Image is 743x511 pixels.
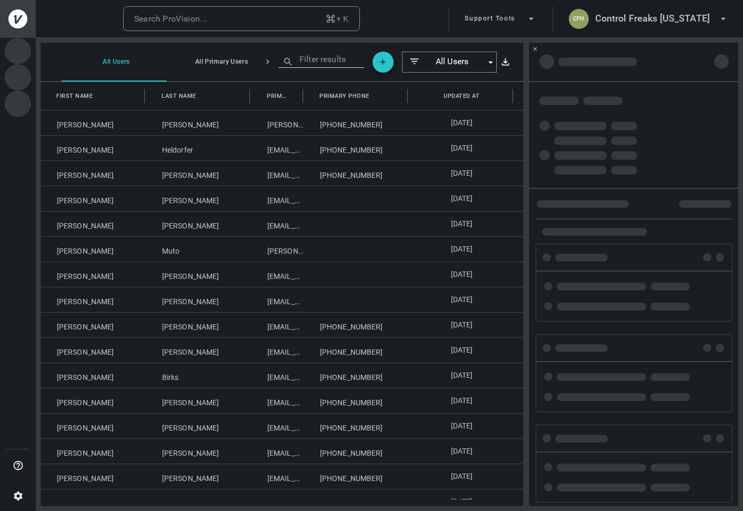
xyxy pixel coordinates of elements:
div: Birks [146,363,251,388]
div: [EMAIL_ADDRESS][DOMAIN_NAME] [251,464,304,489]
div: [DATE] [409,287,514,312]
div: [PERSON_NAME] [146,464,251,489]
div: [PERSON_NAME] [41,212,146,236]
div: [PERSON_NAME][EMAIL_ADDRESS][DOMAIN_NAME] [251,111,304,135]
h6: Control Freaks [US_STATE] [595,11,710,26]
div: [DATE] [409,212,514,236]
div: [DATE] [514,186,619,211]
div: [DATE] [409,338,514,363]
div: [PERSON_NAME] [41,186,146,211]
div: [PERSON_NAME] [146,414,251,438]
div: [EMAIL_ADDRESS][DOMAIN_NAME] [251,313,304,337]
span: Primary Phone [319,91,369,102]
div: [PERSON_NAME] [41,161,146,186]
div: [DATE] [514,262,619,287]
div: [EMAIL_ADDRESS][DOMAIN_NAME] [251,287,304,312]
div: [PHONE_NUMBER] [304,338,409,363]
div: [DATE] [409,313,514,337]
div: [DATE] [409,136,514,161]
div: [EMAIL_ADDRESS][DOMAIN_NAME] [251,414,304,438]
div: [DATE] [514,363,619,388]
span: First Name [56,91,93,102]
div: [PERSON_NAME] [41,439,146,464]
div: [DATE] [409,388,514,413]
div: [DATE] [514,111,619,135]
div: [EMAIL_ADDRESS][DOMAIN_NAME] [251,363,304,388]
div: [PHONE_NUMBER] [304,414,409,438]
div: [DATE] [514,464,619,489]
div: [PERSON_NAME] [41,111,146,135]
div: [DATE] [409,237,514,262]
div: [DATE] [514,439,619,464]
div: [DATE] [514,136,619,161]
div: [EMAIL_ADDRESS][DOMAIN_NAME] [251,439,304,464]
div: [PHONE_NUMBER] [304,363,409,388]
div: [PERSON_NAME] [146,287,251,312]
div: [DATE] [514,287,619,312]
button: Export results [496,52,515,73]
div: [PERSON_NAME] [41,262,146,287]
div: [EMAIL_ADDRESS][DOMAIN_NAME] [251,338,304,363]
div: [PHONE_NUMBER] [304,161,409,186]
div: [PERSON_NAME] [146,161,251,186]
div: [EMAIL_ADDRESS][DOMAIN_NAME] [251,136,304,161]
div: [PERSON_NAME][EMAIL_ADDRESS][DOMAIN_NAME] [251,237,304,262]
div: [DATE] [409,439,514,464]
div: [PERSON_NAME] [41,237,146,262]
div: Search ProVision... [134,12,207,26]
div: [EMAIL_ADDRESS][DOMAIN_NAME] [251,186,304,211]
div: [PHONE_NUMBER] [304,313,409,337]
div: [DATE] [514,237,619,262]
div: [PERSON_NAME] [41,287,146,312]
div: [DATE] [409,186,514,211]
div: [PERSON_NAME] [146,186,251,211]
div: [PHONE_NUMBER] [304,136,409,161]
div: [EMAIL_ADDRESS][DOMAIN_NAME] [251,388,304,413]
span: Last Name [162,91,196,102]
div: [PERSON_NAME] [146,338,251,363]
span: Updated At [444,91,479,102]
div: [PERSON_NAME] [41,136,146,161]
div: [PHONE_NUMBER] [304,464,409,489]
div: [EMAIL_ADDRESS][DOMAIN_NAME] [251,161,304,186]
div: [PERSON_NAME] [146,111,251,135]
svg: Close Side Panel [532,46,538,52]
div: [DATE] [409,161,514,186]
button: Close Side Panel [531,45,539,53]
div: [DATE] [514,338,619,363]
button: All Primary Users [167,42,272,82]
div: [PERSON_NAME] [41,338,146,363]
span: All Users [421,56,484,68]
div: [PERSON_NAME] [41,313,146,337]
div: [DATE] [409,464,514,489]
div: [PHONE_NUMBER] [304,388,409,413]
div: [PERSON_NAME] [146,313,251,337]
span: Primary Email [267,91,288,102]
div: [DATE] [409,414,514,438]
div: [DATE] [409,363,514,388]
div: [DATE] [514,313,619,337]
div: [DATE] [514,161,619,186]
div: [PERSON_NAME] [41,363,146,388]
div: + K [325,12,349,26]
div: [DATE] [409,262,514,287]
div: [DATE] [514,414,619,438]
div: Heldorfer [146,136,251,161]
button: CFHControl Freaks [US_STATE] [565,6,733,32]
div: [PHONE_NUMBER] [304,111,409,135]
button: Create User [373,52,394,73]
div: CFH [569,9,589,29]
div: [PERSON_NAME] [146,439,251,464]
div: [PERSON_NAME] [41,388,146,413]
div: [PHONE_NUMBER] [304,439,409,464]
div: [PERSON_NAME] [146,262,251,287]
div: [DATE] [409,111,514,135]
div: [EMAIL_ADDRESS][DOMAIN_NAME] [251,212,304,236]
div: [PERSON_NAME] [146,212,251,236]
div: [PERSON_NAME] [146,388,251,413]
div: [DATE] [514,212,619,236]
div: Muto [146,237,251,262]
div: [PERSON_NAME] [41,414,146,438]
button: Search ProVision...+ K [123,6,360,32]
button: All Users [62,42,167,82]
